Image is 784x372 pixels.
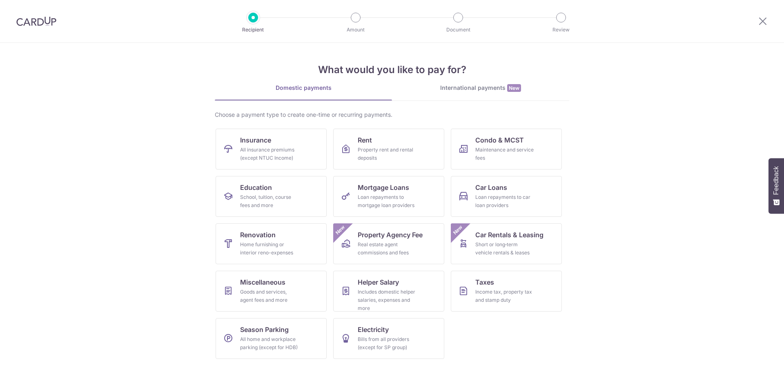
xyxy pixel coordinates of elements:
span: Renovation [240,230,276,240]
span: Feedback [773,166,780,195]
span: Condo & MCST [475,135,524,145]
button: Feedback - Show survey [768,158,784,214]
a: InsuranceAll insurance premiums (except NTUC Income) [216,129,327,169]
span: Car Rentals & Leasing [475,230,543,240]
iframe: Opens a widget where you can find more information [732,347,776,368]
span: Property Agency Fee [358,230,423,240]
div: Loan repayments to mortgage loan providers [358,193,416,209]
span: Electricity [358,325,389,334]
span: New [451,223,465,237]
span: Insurance [240,135,271,145]
div: Real estate agent commissions and fees [358,241,416,257]
a: RentProperty rent and rental deposits [333,129,444,169]
div: All home and workplace parking (except for HDB) [240,335,299,352]
a: ElectricityBills from all providers (except for SP group) [333,318,444,359]
div: Income tax, property tax and stamp duty [475,288,534,304]
p: Recipient [223,26,283,34]
span: Season Parking [240,325,289,334]
a: TaxesIncome tax, property tax and stamp duty [451,271,562,312]
span: New [507,84,521,92]
a: Condo & MCSTMaintenance and service fees [451,129,562,169]
a: Season ParkingAll home and workplace parking (except for HDB) [216,318,327,359]
img: CardUp [16,16,56,26]
span: New [334,223,347,237]
div: Home furnishing or interior reno-expenses [240,241,299,257]
div: Choose a payment type to create one-time or recurring payments. [215,111,569,119]
a: Mortgage LoansLoan repayments to mortgage loan providers [333,176,444,217]
span: Miscellaneous [240,277,285,287]
a: MiscellaneousGoods and services, agent fees and more [216,271,327,312]
div: Goods and services, agent fees and more [240,288,299,304]
div: Maintenance and service fees [475,146,534,162]
span: Education [240,183,272,192]
a: RenovationHome furnishing or interior reno-expenses [216,223,327,264]
p: Amount [325,26,386,34]
div: Loan repayments to car loan providers [475,193,534,209]
span: Car Loans [475,183,507,192]
span: Taxes [475,277,494,287]
div: School, tuition, course fees and more [240,193,299,209]
a: EducationSchool, tuition, course fees and more [216,176,327,217]
a: Helper SalaryIncludes domestic helper salaries, expenses and more [333,271,444,312]
p: Document [428,26,488,34]
p: Review [531,26,591,34]
div: Domestic payments [215,84,392,92]
span: Rent [358,135,372,145]
h4: What would you like to pay for? [215,62,569,77]
div: Bills from all providers (except for SP group) [358,335,416,352]
a: Car Rentals & LeasingShort or long‑term vehicle rentals & leasesNew [451,223,562,264]
span: Mortgage Loans [358,183,409,192]
div: Property rent and rental deposits [358,146,416,162]
div: International payments [392,84,569,92]
div: Includes domestic helper salaries, expenses and more [358,288,416,312]
a: Property Agency FeeReal estate agent commissions and feesNew [333,223,444,264]
a: Car LoansLoan repayments to car loan providers [451,176,562,217]
div: Short or long‑term vehicle rentals & leases [475,241,534,257]
div: All insurance premiums (except NTUC Income) [240,146,299,162]
span: Helper Salary [358,277,399,287]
